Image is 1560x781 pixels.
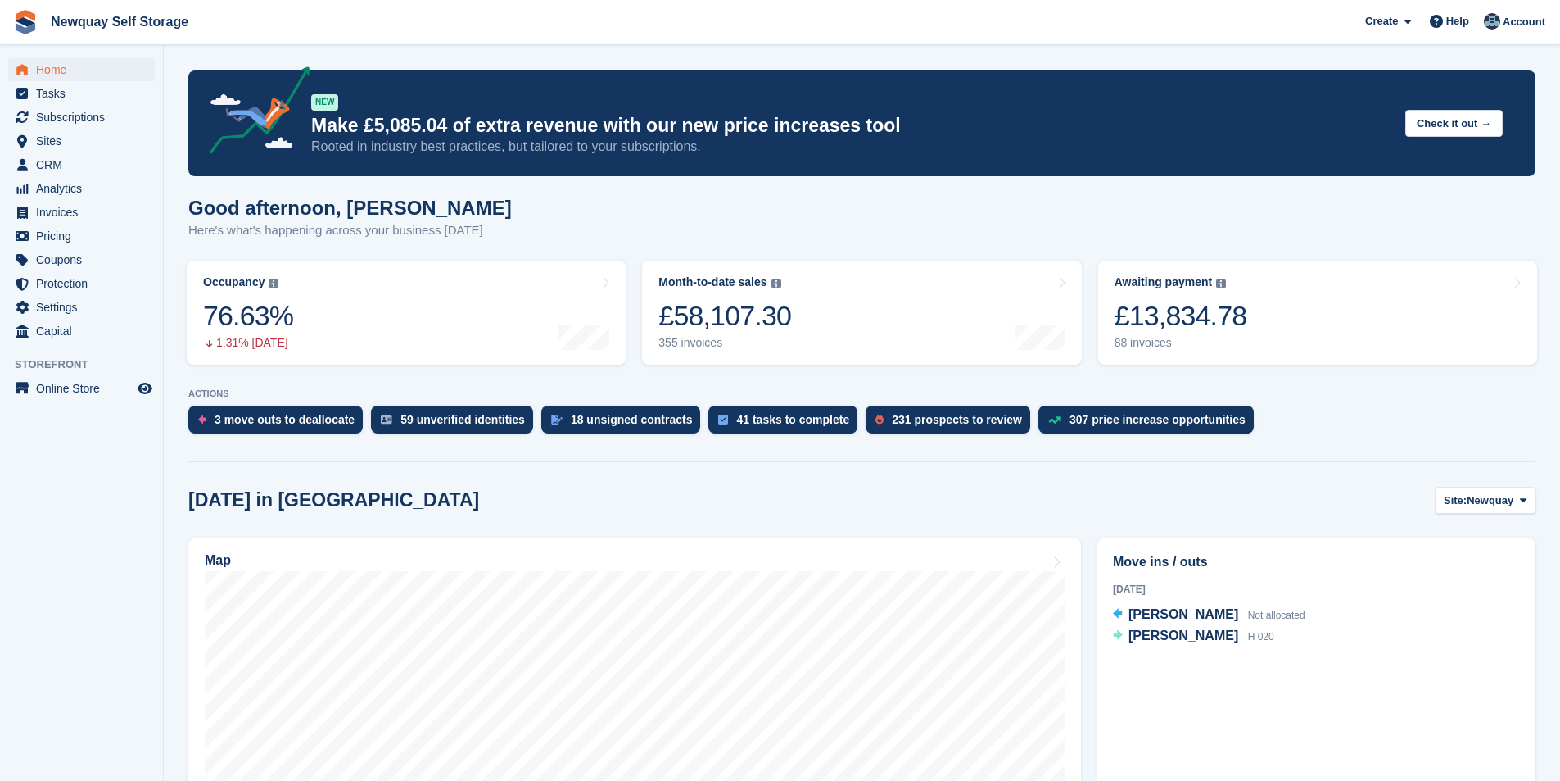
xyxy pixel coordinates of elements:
a: menu [8,153,155,176]
p: Here's what's happening across your business [DATE] [188,221,512,240]
a: [PERSON_NAME] H 020 [1113,626,1274,647]
div: Month-to-date sales [658,275,766,289]
div: 88 invoices [1115,336,1247,350]
a: [PERSON_NAME] Not allocated [1113,605,1305,626]
img: verify_identity-adf6edd0f0f0b5bbfe63781bf79b02c33cf7c696d77639b501bdc392416b5a36.svg [381,415,392,425]
div: 307 price increase opportunities [1069,413,1246,426]
div: 355 invoices [658,336,791,350]
a: menu [8,272,155,295]
span: Analytics [36,177,134,200]
a: menu [8,225,155,247]
span: H 020 [1248,631,1274,643]
a: menu [8,82,155,105]
span: Tasks [36,82,134,105]
div: Occupancy [203,275,265,289]
img: icon-info-grey-7440780725fd019a000dd9b08b2336e03edf1995a4989e88bcd33f0948082b44.svg [1216,279,1226,288]
h2: [DATE] in [GEOGRAPHIC_DATA] [188,489,479,511]
span: Home [36,58,134,81]
a: menu [8,296,155,319]
span: Coupons [36,248,134,271]
span: Sites [36,129,134,152]
span: [PERSON_NAME] [1128,607,1238,621]
div: £13,834.78 [1115,299,1247,333]
img: contract_signature_icon-13c848040528278c33f63329250d36e43548de30e8caae1d1a13099fd9432cc5.svg [551,415,563,425]
a: menu [8,201,155,224]
a: menu [8,248,155,271]
div: 41 tasks to complete [736,413,849,426]
span: Pricing [36,225,134,247]
button: Site: Newquay [1435,487,1535,514]
span: Protection [36,272,134,295]
img: prospect-51fa495bee0391a8d652442698ab0144808aea92771e9ea1ae160a38d050c398.svg [875,415,884,425]
div: 59 unverified identities [400,413,525,426]
div: 3 move outs to deallocate [215,413,355,426]
a: 231 prospects to review [866,406,1038,442]
a: menu [8,129,155,152]
a: Month-to-date sales £58,107.30 355 invoices [642,261,1081,365]
span: Subscriptions [36,106,134,129]
h2: Move ins / outs [1113,552,1520,572]
a: Occupancy 76.63% 1.31% [DATE] [187,261,626,365]
span: Newquay [1467,493,1513,509]
span: Account [1503,14,1545,30]
div: 76.63% [203,299,293,333]
a: 18 unsigned contracts [541,406,709,442]
h2: Map [205,553,231,568]
a: 3 move outs to deallocate [188,406,371,442]
a: Newquay Self Storage [44,8,195,35]
a: Preview store [135,379,155,398]
a: 59 unverified identities [371,406,541,442]
img: icon-info-grey-7440780725fd019a000dd9b08b2336e03edf1995a4989e88bcd33f0948082b44.svg [269,279,278,288]
span: Not allocated [1248,610,1305,621]
img: price_increase_opportunities-93ffe204e8149a01c8c9dc8f82e8f89637d9d84a8eef4429ea346261dce0b2c0.svg [1048,416,1061,424]
span: Site: [1444,493,1467,509]
a: 41 tasks to complete [708,406,866,442]
span: Create [1365,13,1398,30]
div: NEW [311,94,338,111]
img: price-adjustments-announcement-icon-8257ccfd72463d97f412b2fc003d46551f7dbcb40ab6d574587a9cd5c0d94... [196,66,310,160]
a: menu [8,177,155,200]
span: Settings [36,296,134,319]
img: task-75834270c22a3079a89374b754ae025e5fb1db73e45f91037f5363f120a921f8.svg [718,415,728,425]
span: CRM [36,153,134,176]
a: menu [8,106,155,129]
span: Capital [36,320,134,343]
a: menu [8,377,155,400]
h1: Good afternoon, [PERSON_NAME] [188,197,512,219]
span: Invoices [36,201,134,224]
a: Awaiting payment £13,834.78 88 invoices [1098,261,1537,365]
span: [PERSON_NAME] [1128,629,1238,643]
a: menu [8,58,155,81]
span: Online Store [36,377,134,400]
div: £58,107.30 [658,299,791,333]
img: Colette Pearce [1484,13,1500,30]
p: Make £5,085.04 of extra revenue with our new price increases tool [311,114,1392,138]
div: 18 unsigned contracts [571,413,693,426]
div: [DATE] [1113,582,1520,597]
div: Awaiting payment [1115,275,1213,289]
button: Check it out → [1405,110,1503,137]
p: Rooted in industry best practices, but tailored to your subscriptions. [311,138,1392,156]
span: Help [1446,13,1469,30]
a: 307 price increase opportunities [1038,406,1262,442]
p: ACTIONS [188,388,1535,399]
img: stora-icon-8386f47178a22dfd0bd8f6a31ec36ba5ce8667c1dd55bd0f319d3a0aa187defe.svg [13,10,38,34]
img: move_outs_to_deallocate_icon-f764333ba52eb49d3ac5e1228854f67142a1ed5810a6f6cc68b1a99e826820c5.svg [198,415,206,425]
div: 1.31% [DATE] [203,336,293,350]
div: 231 prospects to review [892,413,1022,426]
a: menu [8,320,155,343]
span: Storefront [15,356,163,373]
img: icon-info-grey-7440780725fd019a000dd9b08b2336e03edf1995a4989e88bcd33f0948082b44.svg [771,279,781,288]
